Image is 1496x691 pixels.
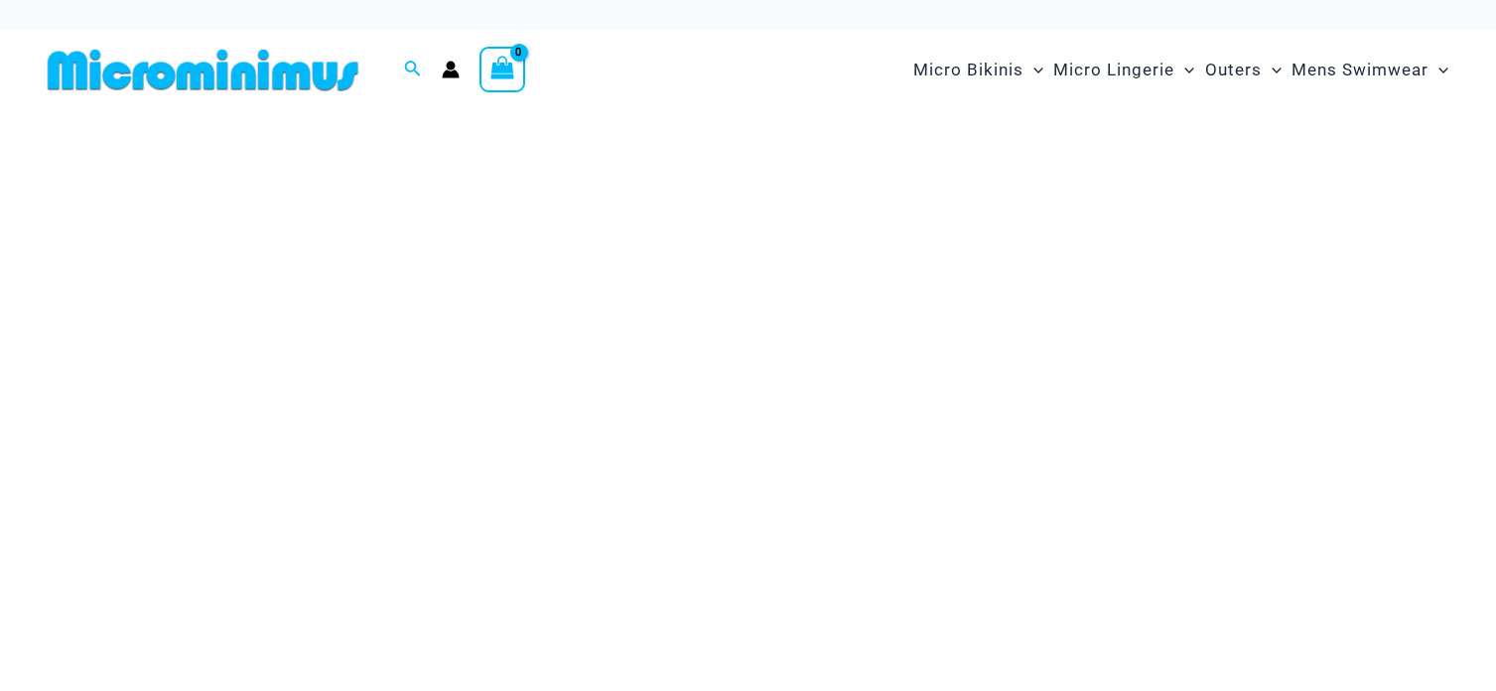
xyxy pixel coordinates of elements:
[905,37,1456,103] nav: Site Navigation
[1262,45,1282,95] span: Menu Toggle
[1023,45,1043,95] span: Menu Toggle
[1048,40,1199,100] a: Micro LingerieMenu ToggleMenu Toggle
[404,58,422,82] a: Search icon link
[479,47,525,92] a: View Shopping Cart, empty
[913,45,1023,95] span: Micro Bikinis
[40,48,366,92] img: MM SHOP LOGO FLAT
[908,40,1048,100] a: Micro BikinisMenu ToggleMenu Toggle
[1428,45,1448,95] span: Menu Toggle
[1292,45,1428,95] span: Mens Swimwear
[1174,45,1194,95] span: Menu Toggle
[1287,40,1453,100] a: Mens SwimwearMenu ToggleMenu Toggle
[442,61,460,78] a: Account icon link
[1200,40,1287,100] a: OutersMenu ToggleMenu Toggle
[1205,45,1262,95] span: Outers
[1053,45,1174,95] span: Micro Lingerie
